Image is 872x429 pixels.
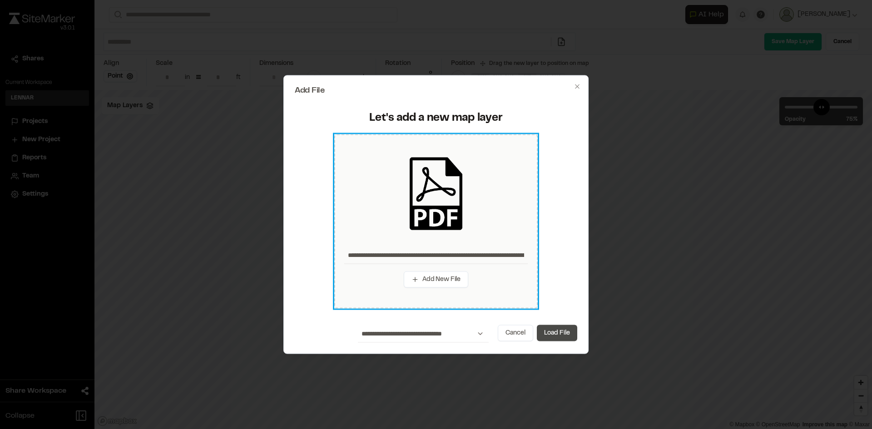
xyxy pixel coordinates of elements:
[300,111,572,125] div: Let's add a new map layer
[295,86,577,94] h2: Add File
[334,134,538,309] div: Add New File
[404,271,468,287] button: Add New File
[537,325,577,341] button: Load File
[498,325,533,341] button: Cancel
[400,157,472,230] img: pdf_black_icon.png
